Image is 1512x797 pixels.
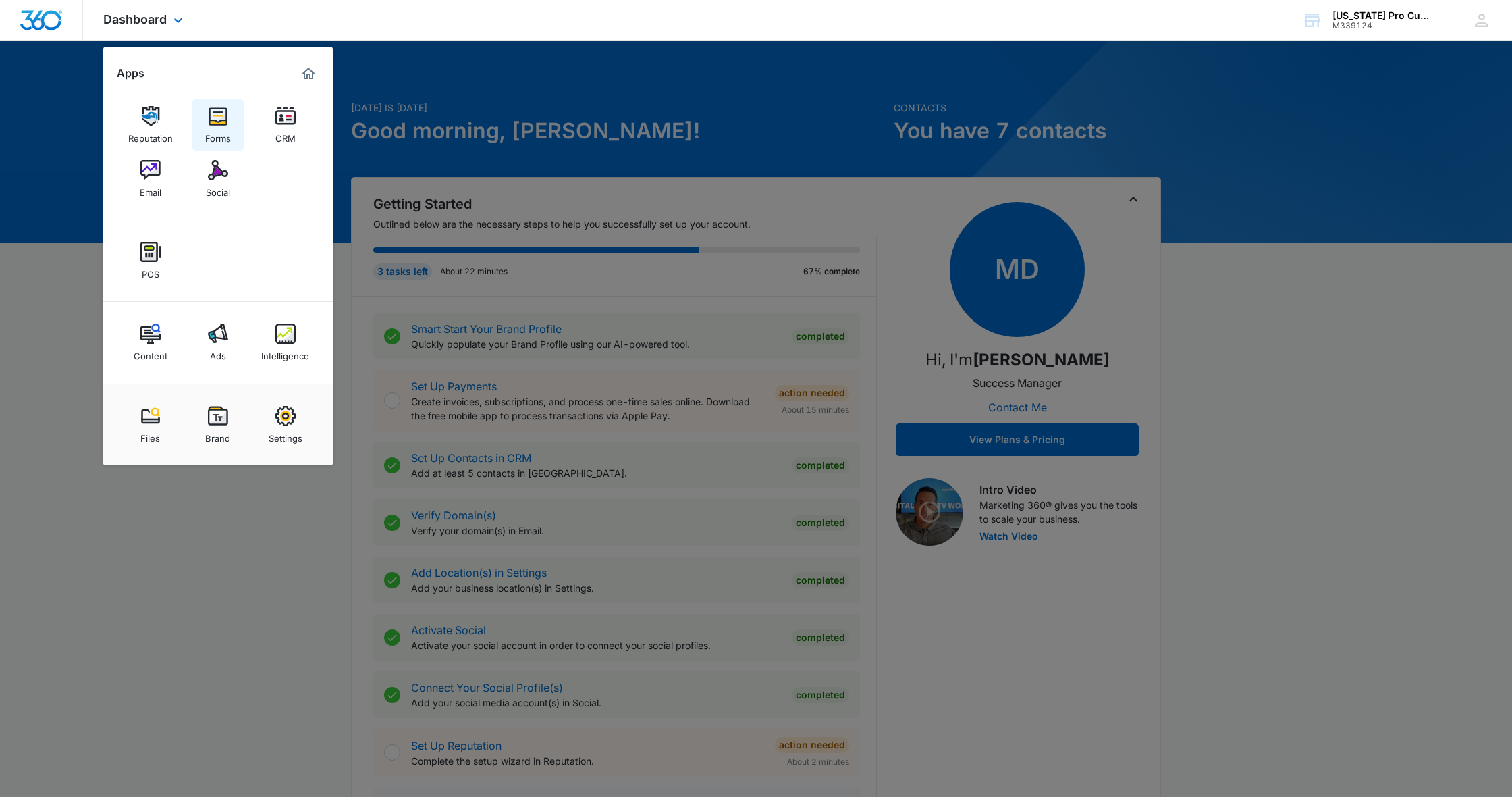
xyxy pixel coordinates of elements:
div: Content [134,344,167,361]
span: Dashboard [103,12,167,26]
div: Reputation [128,126,173,144]
div: Ads [210,344,226,361]
a: Social [192,153,244,205]
div: Email [140,180,161,198]
h2: Apps [117,67,144,80]
a: Email [125,153,176,205]
div: Social [206,180,230,198]
div: account id [1332,21,1431,30]
a: Intelligence [260,317,311,368]
a: CRM [260,99,311,151]
div: Settings [269,426,302,444]
a: POS [125,235,176,286]
div: POS [142,262,159,280]
div: Files [140,426,160,444]
div: account name [1332,10,1431,21]
a: Brand [192,399,244,451]
div: CRM [275,126,296,144]
a: Files [125,399,176,451]
a: Marketing 360® Dashboard [298,63,319,84]
a: Settings [260,399,311,451]
a: Reputation [125,99,176,151]
a: Ads [192,317,244,368]
div: Forms [205,126,231,144]
a: Content [125,317,176,368]
div: Brand [205,426,230,444]
a: Forms [192,99,244,151]
div: Intelligence [261,344,309,361]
